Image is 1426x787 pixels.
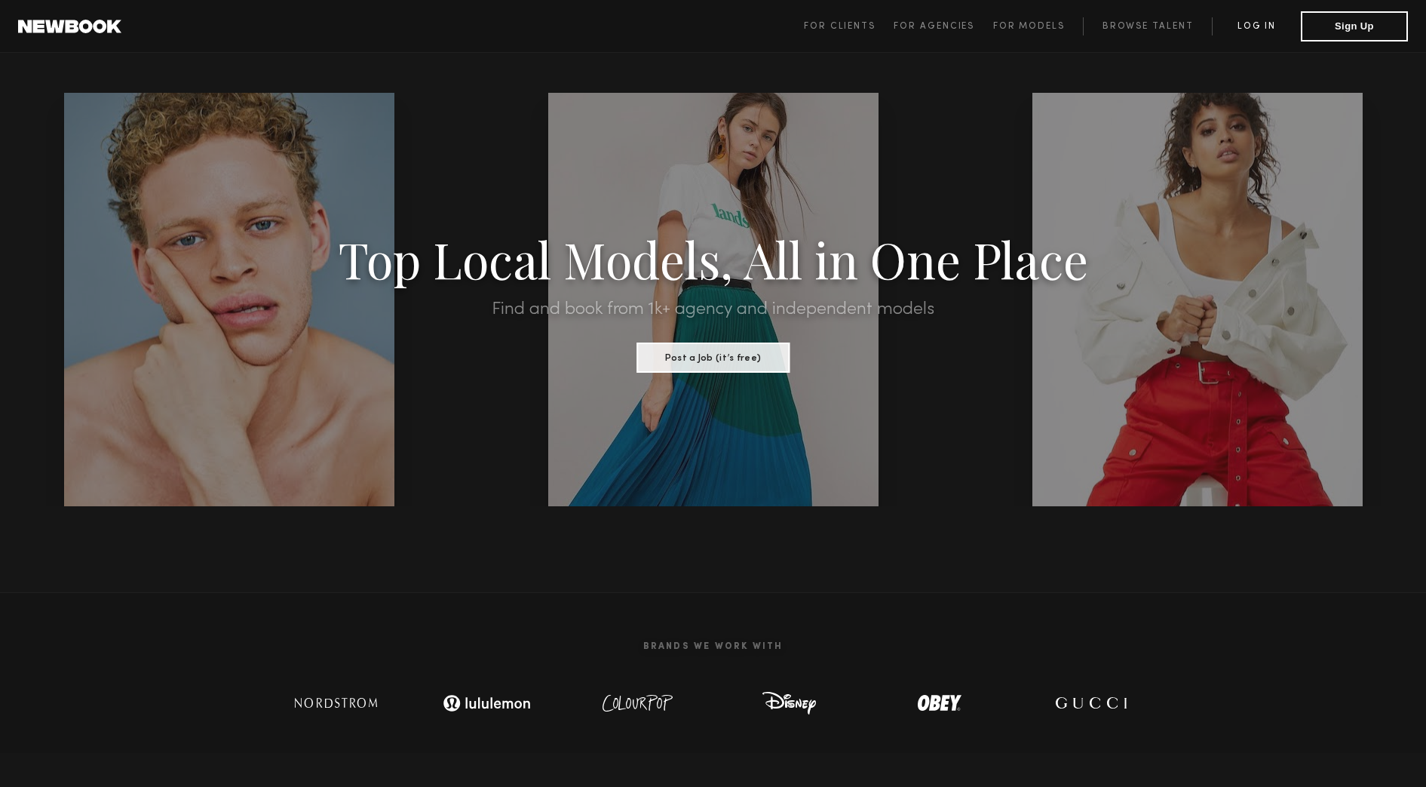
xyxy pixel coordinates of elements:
[1041,688,1139,718] img: logo-gucci.svg
[107,235,1319,282] h1: Top Local Models, All in One Place
[993,22,1065,31] span: For Models
[261,623,1166,670] h2: Brands We Work With
[993,17,1084,35] a: For Models
[894,17,992,35] a: For Agencies
[740,688,838,718] img: logo-disney.svg
[1212,17,1301,35] a: Log in
[636,343,790,373] button: Post a Job (it’s free)
[434,688,540,718] img: logo-lulu.svg
[894,22,974,31] span: For Agencies
[804,17,894,35] a: For Clients
[636,348,790,364] a: Post a Job (it’s free)
[891,688,989,718] img: logo-obey.svg
[1083,17,1212,35] a: Browse Talent
[1301,11,1408,42] button: Sign Up
[589,688,687,718] img: logo-colour-pop.svg
[284,688,389,718] img: logo-nordstrom.svg
[107,300,1319,318] h2: Find and book from 1k+ agency and independent models
[804,22,876,31] span: For Clients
